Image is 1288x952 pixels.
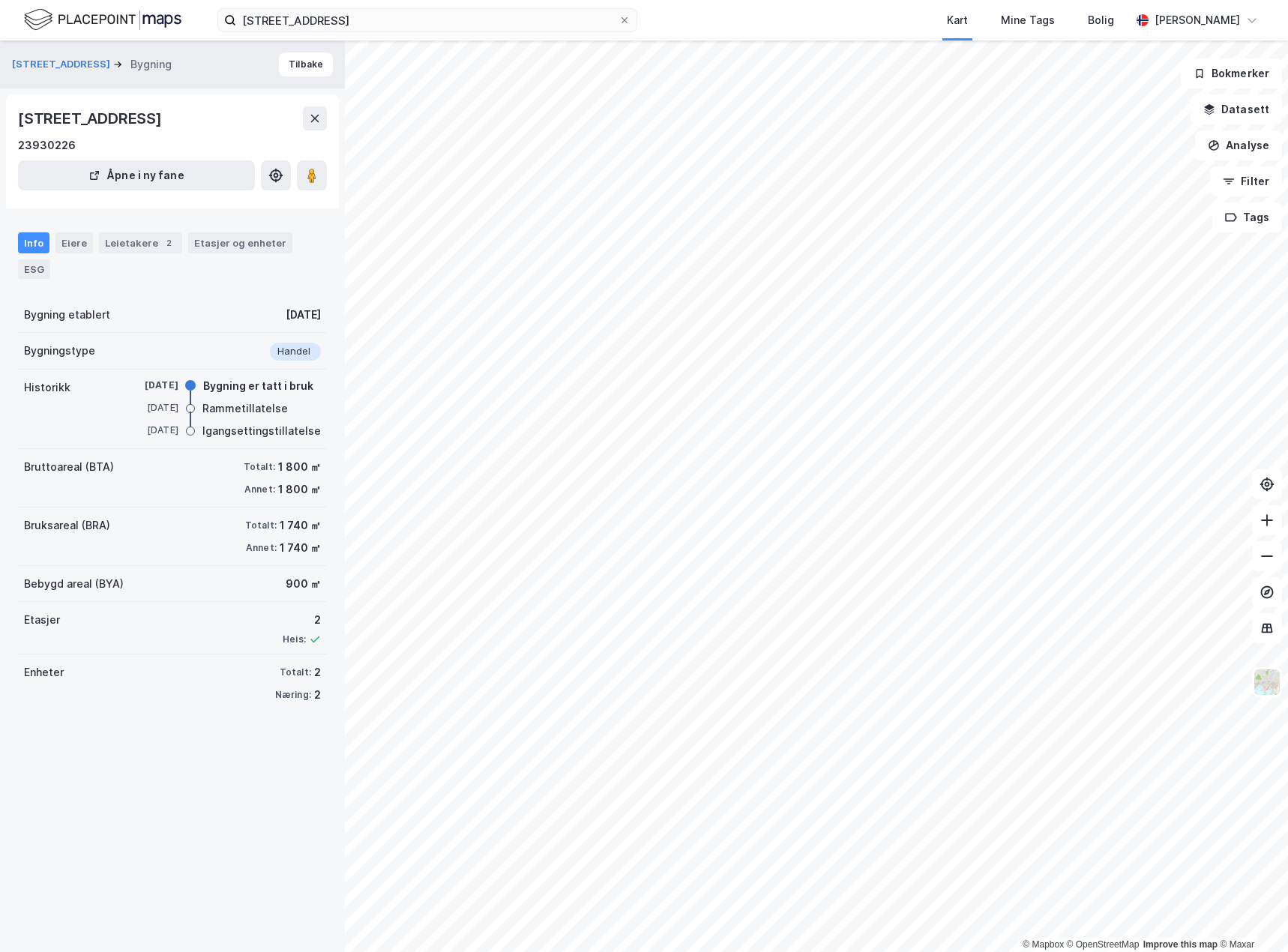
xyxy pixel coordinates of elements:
div: 1 740 ㎡ [280,539,321,557]
div: [DATE] [118,379,178,392]
button: Datasett [1191,94,1282,124]
div: Kart [947,11,968,29]
div: 1 800 ㎡ [278,458,321,476]
input: Søk på adresse, matrikkel, gårdeiere, leietakere eller personer [236,9,619,31]
div: Annet: [244,483,275,495]
div: Enheter [24,663,64,681]
button: Analyse [1195,130,1282,160]
img: Z [1253,668,1281,696]
div: Historikk [24,379,70,397]
div: [DATE] [118,401,178,415]
div: 1 800 ㎡ [278,480,321,498]
div: [DATE] [286,306,321,324]
a: Improve this map [1143,939,1218,950]
div: Bygning [130,55,172,73]
div: Bruttoareal (BTA) [24,458,114,476]
button: [STREET_ADDRESS] [12,57,113,72]
div: 2 [283,611,321,629]
button: Filter [1210,166,1282,196]
button: Tags [1212,202,1282,232]
div: Bruksareal (BRA) [24,516,110,534]
iframe: Chat Widget [1213,880,1288,952]
div: Totalt: [245,519,277,531]
a: Mapbox [1023,939,1064,950]
div: Totalt: [244,461,275,473]
div: Leietakere [99,232,182,253]
div: [STREET_ADDRESS] [18,106,165,130]
div: Bolig [1088,11,1114,29]
div: 900 ㎡ [286,575,321,593]
div: [PERSON_NAME] [1155,11,1240,29]
button: Åpne i ny fane [18,160,255,190]
div: Annet: [246,542,277,554]
div: ESG [18,259,50,279]
div: Etasjer og enheter [194,236,286,250]
div: [DATE] [118,424,178,437]
div: Bebygd areal (BYA) [24,575,124,593]
div: 2 [314,686,321,704]
div: Næring: [275,689,311,701]
div: Info [18,232,49,253]
div: Bygning er tatt i bruk [203,377,313,395]
button: Tilbake [279,52,333,76]
div: Heis: [283,633,306,645]
img: logo.f888ab2527a4732fd821a326f86c7f29.svg [24,7,181,33]
div: Eiere [55,232,93,253]
div: Bygningstype [24,342,95,360]
div: 23930226 [18,136,76,154]
div: 2 [314,663,321,681]
div: Totalt: [280,666,311,678]
div: Mine Tags [1001,11,1055,29]
div: 2 [161,235,176,250]
div: Igangsettingstillatelse [202,422,321,440]
div: Bygning etablert [24,306,110,324]
a: OpenStreetMap [1067,939,1140,950]
div: Etasjer [24,611,60,629]
div: Rammetillatelse [202,400,288,418]
div: 1 740 ㎡ [280,516,321,534]
button: Bokmerker [1181,58,1282,88]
